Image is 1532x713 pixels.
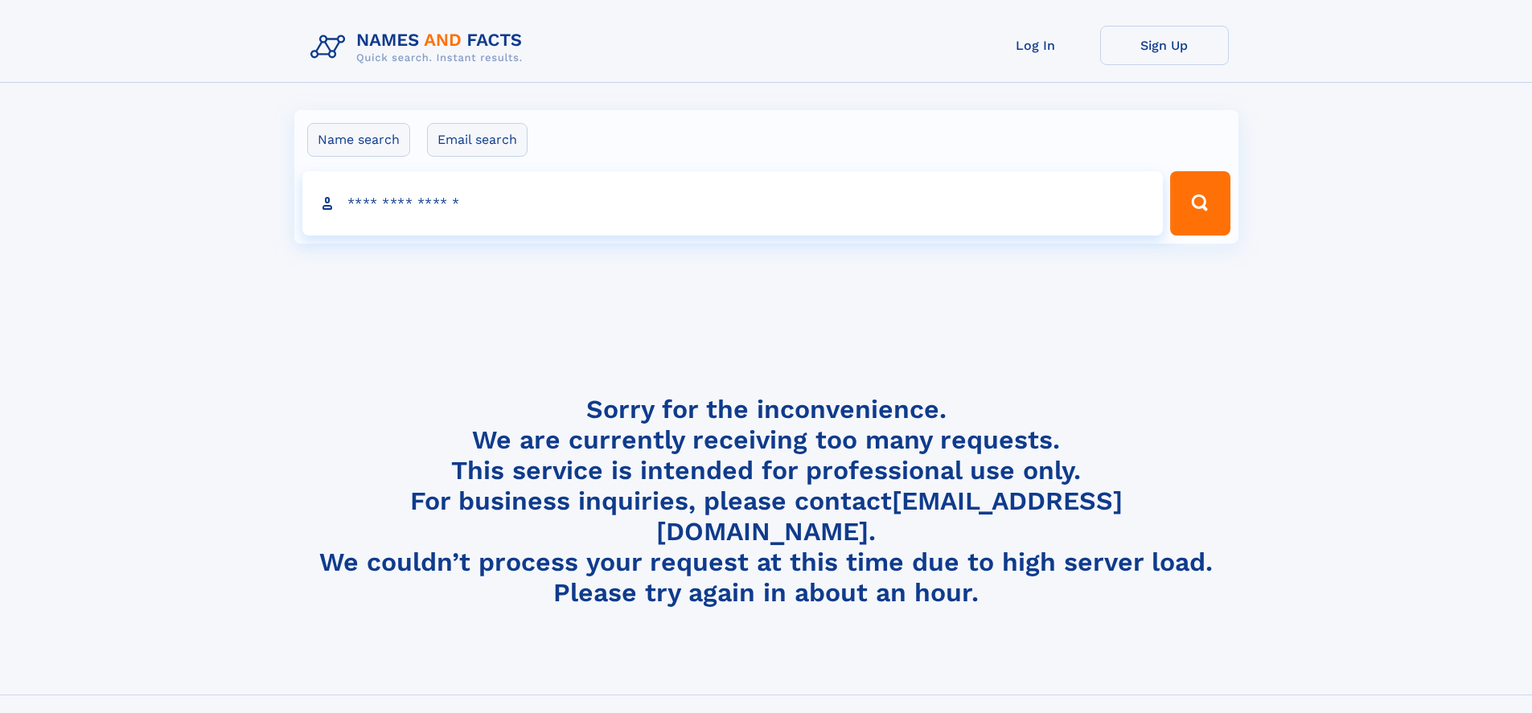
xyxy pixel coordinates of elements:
[307,123,410,157] label: Name search
[971,26,1100,65] a: Log In
[302,171,1164,236] input: search input
[656,486,1123,547] a: [EMAIL_ADDRESS][DOMAIN_NAME]
[1170,171,1230,236] button: Search Button
[304,26,536,69] img: Logo Names and Facts
[304,394,1229,609] h4: Sorry for the inconvenience. We are currently receiving too many requests. This service is intend...
[1100,26,1229,65] a: Sign Up
[427,123,528,157] label: Email search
